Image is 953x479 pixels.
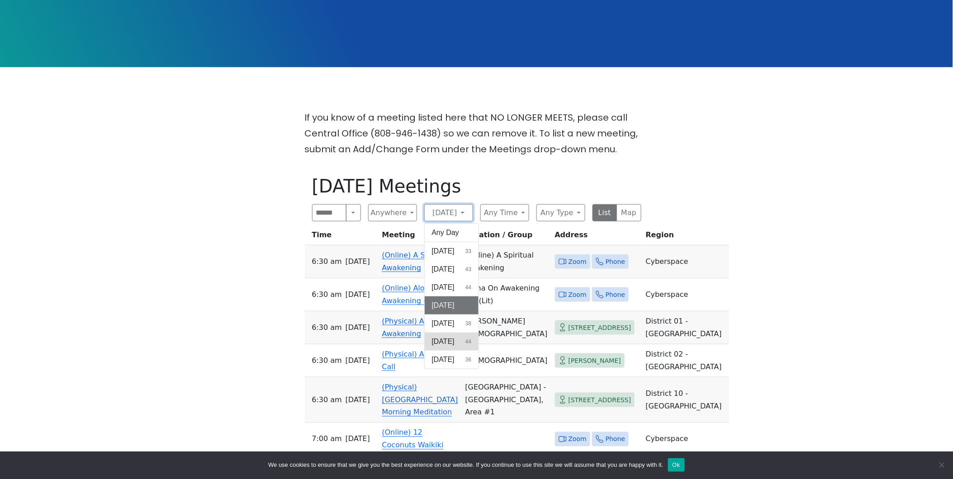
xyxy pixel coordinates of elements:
[642,344,729,377] td: District 02 - [GEOGRAPHIC_DATA]
[346,204,360,221] button: Search
[425,242,479,260] button: [DATE]33 results
[424,204,473,221] button: [DATE]
[379,229,462,245] th: Meeting
[432,336,455,347] span: [DATE]
[668,458,685,472] button: Ok
[569,256,587,268] span: Zoom
[606,434,625,445] span: Phone
[382,383,458,417] a: (Physical) [GEOGRAPHIC_DATA] Morning Meditation
[425,333,479,351] button: [DATE]44 results
[425,260,479,278] button: [DATE]43 results
[432,300,455,311] span: [DATE]
[462,229,551,245] th: Location / Group
[642,278,729,311] td: Cyberspace
[569,434,587,445] span: Zoom
[425,315,479,333] button: [DATE]38 results
[312,394,342,406] span: 6:30 AM
[642,423,729,456] td: Cyberspace
[569,322,631,333] span: [STREET_ADDRESS]
[346,433,370,446] span: [DATE]
[425,296,479,315] button: [DATE]38 results
[642,311,729,344] td: District 01 - [GEOGRAPHIC_DATA]
[569,355,621,366] span: [PERSON_NAME]
[642,377,729,423] td: District 10 - [GEOGRAPHIC_DATA]
[569,394,631,406] span: [STREET_ADDRESS]
[346,288,370,301] span: [DATE]
[462,344,551,377] td: [DEMOGRAPHIC_DATA]
[346,394,370,406] span: [DATE]
[432,246,455,257] span: [DATE]
[368,204,417,221] button: Anywhere
[480,204,529,221] button: Any Time
[642,245,729,278] td: Cyberspace
[268,460,663,470] span: We use cookies to ensure that we give you the best experience on our website. If you continue to ...
[382,251,451,272] a: (Online) A Spiritual Awakening
[312,175,641,197] h1: [DATE] Meetings
[424,223,479,369] div: [DATE]
[382,317,457,338] a: (Physical) A Spiritual Awakening
[465,265,471,273] span: 43 results
[346,321,370,334] span: [DATE]
[382,284,450,305] a: (Online) Aloha On Awakening (O)(Lit)
[425,278,479,296] button: [DATE]44 results
[382,350,455,371] a: (Physical) A Wakeup Call
[593,204,617,221] button: List
[465,356,471,364] span: 36 results
[616,204,641,221] button: Map
[465,283,471,291] span: 44 results
[462,245,551,278] td: (Online) A Spiritual Awakening
[937,460,946,470] span: No
[536,204,585,221] button: Any Type
[465,247,471,255] span: 33 results
[312,288,342,301] span: 6:30 AM
[569,289,587,301] span: Zoom
[312,255,342,268] span: 6:30 AM
[312,433,342,446] span: 7:00 AM
[642,229,729,245] th: Region
[606,289,625,301] span: Phone
[425,351,479,369] button: [DATE]36 results
[312,204,347,221] input: Search
[312,321,342,334] span: 6:30 AM
[432,264,455,275] span: [DATE]
[551,229,642,245] th: Address
[432,282,455,293] span: [DATE]
[462,377,551,423] td: [GEOGRAPHIC_DATA] - [GEOGRAPHIC_DATA], Area #1
[465,338,471,346] span: 44 results
[425,224,479,242] button: Any Day
[346,354,370,367] span: [DATE]
[382,428,444,450] a: (Online) 12 Coconuts Waikiki
[462,311,551,344] td: [PERSON_NAME][DEMOGRAPHIC_DATA]
[432,318,455,329] span: [DATE]
[305,110,649,157] p: If you know of a meeting listed here that NO LONGER MEETS, please call Central Office (808-946-14...
[462,278,551,311] td: Aloha On Awakening (O) (Lit)
[312,354,342,367] span: 6:30 AM
[432,354,455,365] span: [DATE]
[465,319,471,328] span: 38 results
[465,301,471,310] span: 38 results
[305,229,379,245] th: Time
[346,255,370,268] span: [DATE]
[606,256,625,268] span: Phone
